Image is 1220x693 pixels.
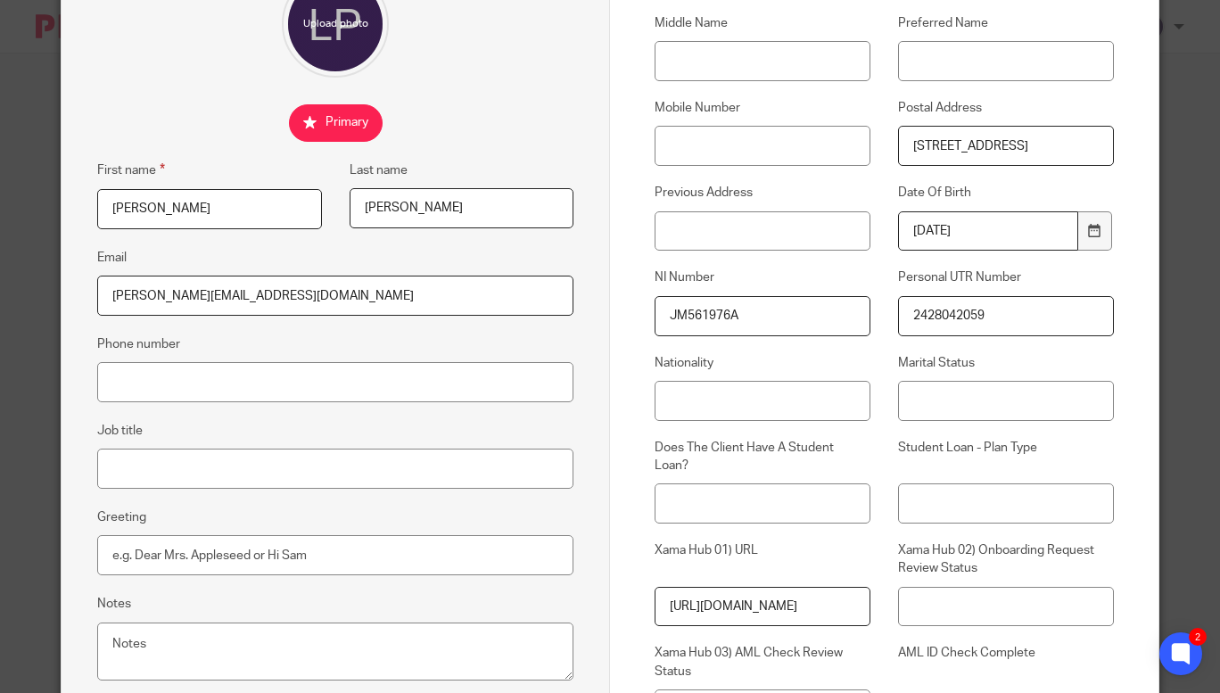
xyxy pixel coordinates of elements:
[97,508,146,526] label: Greeting
[655,184,870,202] label: Previous Address
[898,268,1114,286] label: Personal UTR Number
[655,99,870,117] label: Mobile Number
[898,541,1114,578] label: Xama Hub 02) Onboarding Request Review Status
[350,161,408,179] label: Last name
[655,354,870,372] label: Nationality
[898,14,1114,32] label: Preferred Name
[898,211,1078,252] input: Use the arrow keys to pick a date
[898,354,1114,372] label: Marital Status
[655,541,870,578] label: Xama Hub 01) URL
[655,14,870,32] label: Middle Name
[655,439,870,475] label: Does The Client Have A Student Loan?
[97,535,573,575] input: e.g. Dear Mrs. Appleseed or Hi Sam
[898,439,1114,475] label: Student Loan - Plan Type
[655,268,870,286] label: NI Number
[1189,628,1207,646] div: 2
[898,184,1114,202] label: Date Of Birth
[655,644,870,681] label: Xama Hub 03) AML Check Review Status
[97,595,131,613] label: Notes
[97,249,127,267] label: Email
[97,160,165,180] label: First name
[898,644,1114,690] label: AML ID Check Complete
[97,422,143,440] label: Job title
[898,99,1114,117] label: Postal Address
[97,335,180,353] label: Phone number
